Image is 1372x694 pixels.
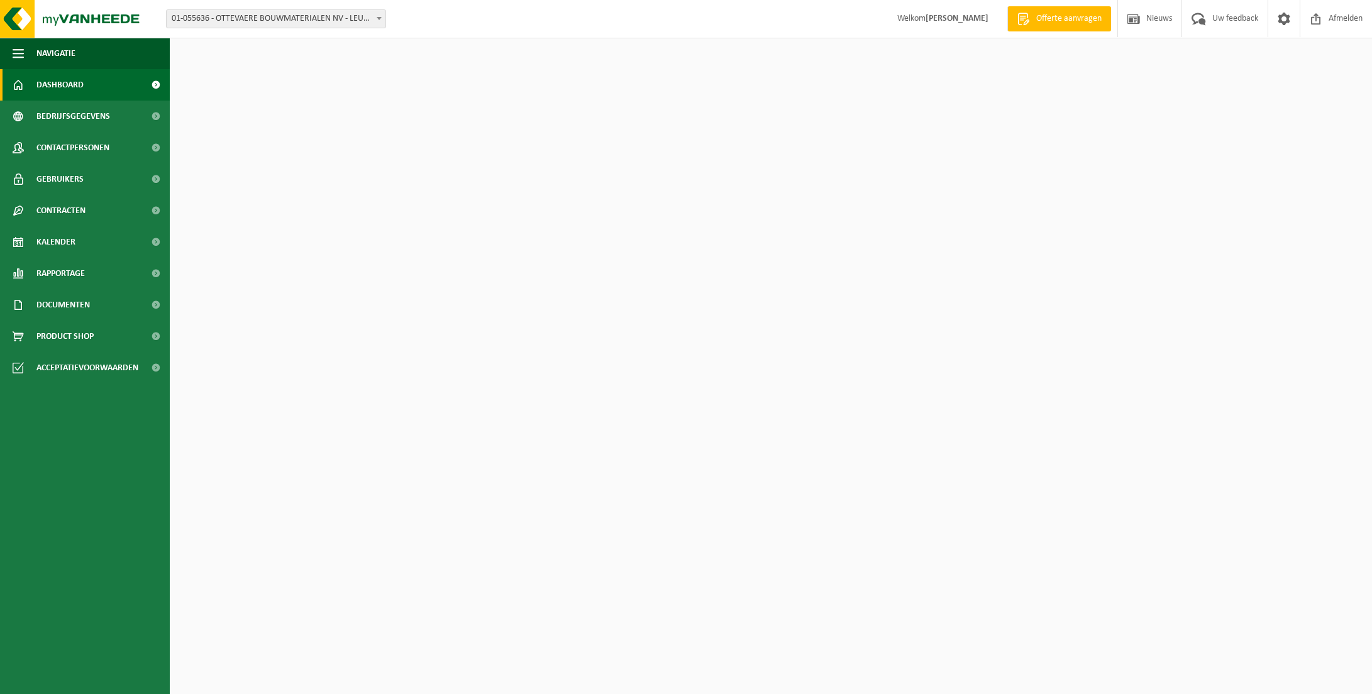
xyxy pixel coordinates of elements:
span: Product Shop [36,321,94,352]
a: Offerte aanvragen [1007,6,1111,31]
span: Rapportage [36,258,85,289]
span: Documenten [36,289,90,321]
span: Dashboard [36,69,84,101]
span: Gebruikers [36,163,84,195]
span: Navigatie [36,38,75,69]
strong: [PERSON_NAME] [926,14,988,23]
span: Bedrijfsgegevens [36,101,110,132]
span: Kalender [36,226,75,258]
span: 01-055636 - OTTEVAERE BOUWMATERIALEN NV - LEUPEGEM [167,10,385,28]
span: 01-055636 - OTTEVAERE BOUWMATERIALEN NV - LEUPEGEM [166,9,386,28]
iframe: chat widget [6,666,210,694]
span: Offerte aanvragen [1033,13,1105,25]
span: Contactpersonen [36,132,109,163]
span: Acceptatievoorwaarden [36,352,138,383]
span: Contracten [36,195,86,226]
